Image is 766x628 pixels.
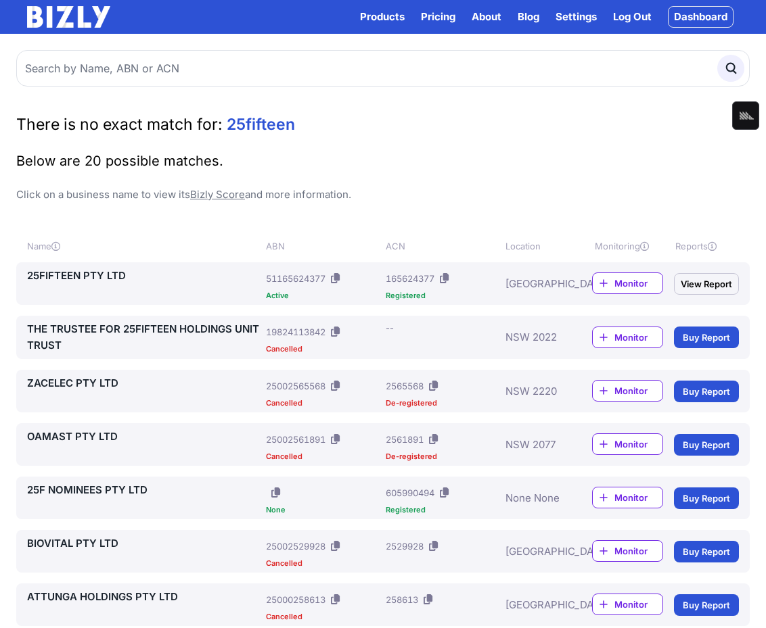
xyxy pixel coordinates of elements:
[505,429,590,460] div: NSW 2077
[266,400,380,407] div: Cancelled
[16,50,750,87] input: Search by Name, ABN or ACN
[592,540,663,562] a: Monitor
[27,375,261,391] a: ZACELEC PTY LTD
[386,433,424,446] div: 2561891
[614,491,662,504] span: Monitor
[190,188,245,201] a: Bizly Score
[505,321,590,354] div: NSW 2022
[266,453,380,460] div: Cancelled
[674,434,739,456] a: Buy Report
[674,541,739,562] a: Buy Report
[27,482,261,498] a: 25F NOMINEES PTY LTD
[505,268,590,299] div: [GEOGRAPHIC_DATA] 2010
[27,535,261,552] a: BIOVITAL PTY LTD
[360,9,405,25] button: Products
[421,9,455,25] a: Pricing
[556,9,597,25] a: Settings
[613,9,652,25] a: Log Out
[505,375,590,407] div: NSW 2220
[266,292,380,299] div: Active
[27,239,261,253] div: Name
[27,268,261,284] a: 25FIFTEEN PTY LTD
[674,487,739,509] a: Buy Report
[592,433,663,455] a: Monitor
[16,187,750,203] p: Click on a business name to view its and more information.
[386,453,500,460] div: De-registered
[592,380,663,402] a: Monitor
[505,589,590,621] div: [GEOGRAPHIC_DATA] 2000
[505,535,590,567] div: [GEOGRAPHIC_DATA] 2000
[674,381,739,402] a: Buy Report
[472,9,501,25] a: About
[386,272,434,285] div: 165624377
[386,506,500,514] div: Registered
[592,487,663,508] a: Monitor
[266,539,325,553] div: 25002529928
[266,593,325,606] div: 25000258613
[674,327,739,348] a: Buy Report
[614,384,662,397] span: Monitor
[505,482,590,514] div: None None
[592,272,663,294] a: Monitor
[674,273,739,295] a: View Report
[614,598,662,611] span: Monitor
[27,429,261,445] a: OAMAST PTY LTD
[266,506,380,514] div: None
[266,433,325,446] div: 25002561891
[266,560,380,567] div: Cancelled
[675,239,739,253] div: Reports
[386,292,500,299] div: Registered
[592,327,663,348] a: Monitor
[266,239,380,253] div: ABN
[614,331,662,344] span: Monitor
[614,276,662,290] span: Monitor
[266,613,380,621] div: Cancelled
[16,153,223,169] span: Below are 20 possible matches.
[592,594,663,615] a: Monitor
[266,325,325,339] div: 19824113842
[505,239,590,253] div: Location
[614,437,662,451] span: Monitor
[16,115,223,134] span: There is no exact match for:
[386,379,424,393] div: 2565568
[266,272,325,285] div: 51165624377
[674,594,739,616] a: Buy Report
[266,379,325,393] div: 25002565568
[518,9,539,25] a: Blog
[27,589,261,605] a: ATTUNGA HOLDINGS PTY LTD
[266,345,380,353] div: Cancelled
[386,593,418,606] div: 258613
[386,321,394,335] div: --
[614,544,662,558] span: Monitor
[595,239,664,253] div: Monitoring
[386,239,500,253] div: ACN
[386,486,434,500] div: 605990494
[386,539,424,553] div: 2529928
[27,321,261,354] a: THE TRUSTEE FOR 25FIFTEEN HOLDINGS UNIT TRUST
[668,6,734,28] a: Dashboard
[386,400,500,407] div: De-registered
[227,115,295,134] span: 25fifteen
